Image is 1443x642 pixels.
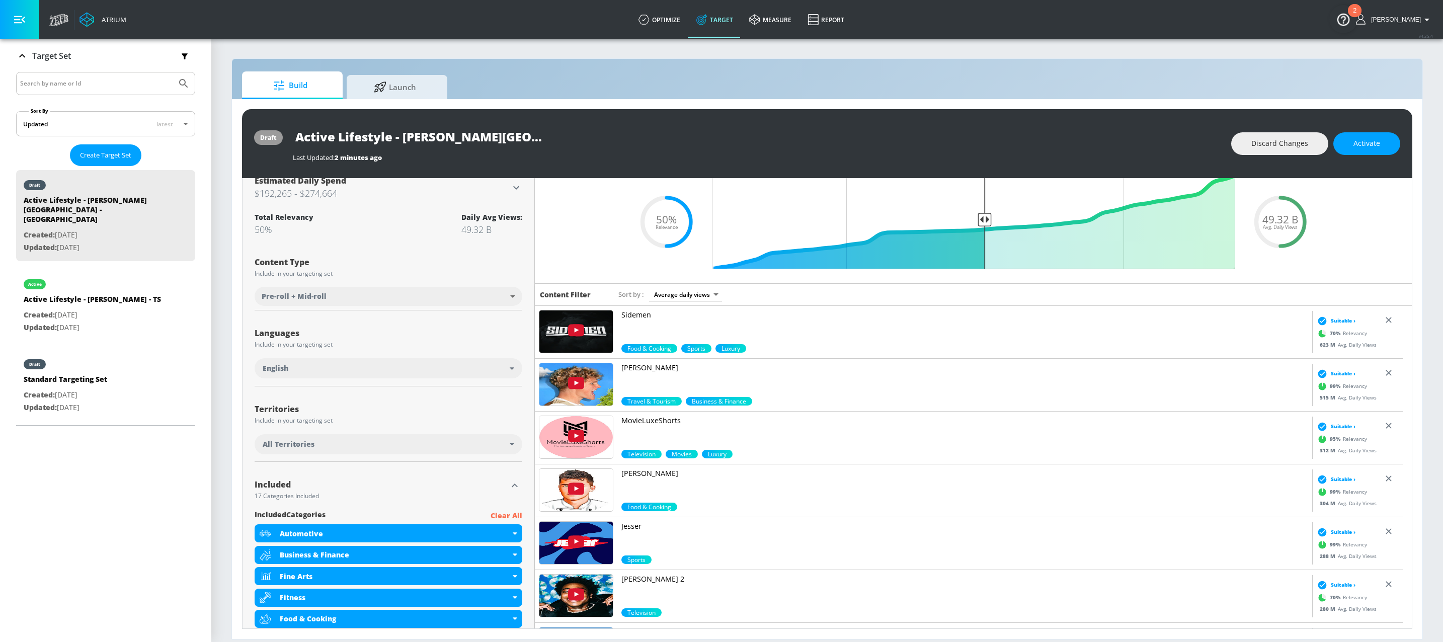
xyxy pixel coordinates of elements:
div: Avg. Daily Views [1315,499,1377,507]
div: activeActive Lifestyle - [PERSON_NAME] - TSCreated:[DATE]Updated:[DATE] [16,269,195,341]
div: 99.0% [621,503,677,511]
div: 17 Categories Included [255,493,507,499]
span: Television [621,608,662,617]
span: 280 M [1320,605,1338,612]
div: 70.0% [686,397,752,406]
span: Relevance [656,225,678,230]
div: Included [255,480,507,489]
span: Luxury [715,344,746,353]
div: 99.0% [621,555,652,564]
div: Average daily views [649,288,722,301]
p: [PERSON_NAME] [621,468,1308,478]
div: Avg. Daily Views [1315,393,1377,401]
img: UUxcwb1pqg2BtlR1AWSEX-MA [539,416,613,458]
span: Avg. Daily Views [1263,225,1298,230]
input: Search by name or Id [20,77,173,90]
div: Include in your targeting set [255,271,522,277]
span: Updated: [24,243,57,252]
span: Sports [621,555,652,564]
div: Include in your targeting set [255,342,522,348]
span: Activate [1353,137,1380,150]
div: active [28,282,42,287]
span: Created: [24,230,55,239]
div: 70.0% [621,344,677,353]
span: Created: [24,310,55,319]
span: Launch [357,75,433,99]
p: [DATE] [24,402,107,414]
span: 515 M [1320,393,1338,400]
div: 2 [1353,11,1356,24]
span: Create Target Set [80,149,131,161]
a: Jesser [621,521,1308,555]
span: Updated: [24,323,57,332]
div: draft [29,362,40,367]
div: Suitable › [1315,421,1355,431]
div: 99.0% [621,397,682,406]
div: 50% [255,223,313,235]
p: Jesser [621,521,1308,531]
span: Television [621,450,662,458]
p: Clear All [491,510,522,522]
div: draftActive Lifestyle - [PERSON_NAME][GEOGRAPHIC_DATA] - [GEOGRAPHIC_DATA]Created:[DATE]Updated:[... [16,170,195,261]
span: Sports [681,344,711,353]
div: draftStandard Targeting SetCreated:[DATE]Updated:[DATE] [16,349,195,421]
span: 288 M [1320,552,1338,559]
span: 49.32 B [1262,214,1298,225]
p: [DATE] [24,309,161,322]
p: Sidemen [621,310,1308,320]
div: All Territories [255,434,522,454]
div: 70.0% [715,344,746,353]
h3: $192,265 - $274,664 [255,186,510,200]
div: Target Set [16,72,195,425]
span: Business & Finance [686,397,752,406]
div: English [255,358,522,378]
div: draft [260,133,277,142]
div: Food & Cooking [255,610,522,628]
a: [PERSON_NAME] 2 [621,574,1308,608]
span: Suitable › [1331,317,1355,325]
a: optimize [630,2,688,38]
span: Movies [666,450,698,458]
div: Territories [255,405,522,413]
div: Updated [23,120,48,128]
p: Target Set [32,50,71,61]
span: Sort by [618,290,644,299]
img: UUMyOj6fhvKFMjxUCp3b_3gA [539,469,613,511]
span: 70 % [1330,330,1343,337]
p: [PERSON_NAME] 2 [621,574,1308,584]
p: [DATE] [24,389,107,402]
span: Pre-roll + Mid-roll [262,291,327,301]
a: measure [741,2,799,38]
span: 623 M [1320,341,1338,348]
span: 70 % [1330,594,1343,601]
span: 95 % [1330,435,1343,443]
span: All Territories [263,439,314,449]
span: Suitable › [1331,475,1355,483]
span: Suitable › [1331,423,1355,430]
div: Content Type [255,258,522,266]
span: Food & Cooking [621,503,677,511]
div: Fitness [255,589,522,607]
div: 95.0% [621,450,662,458]
div: Fine Arts [255,567,522,585]
div: 70.0% [621,608,662,617]
div: Relevancy [1315,431,1367,446]
span: Suitable › [1331,528,1355,536]
div: Total Relevancy [255,212,313,222]
span: included Categories [255,510,326,522]
div: Fine Arts [280,572,510,581]
div: Estimated Daily Spend$192,265 - $274,664 [255,175,522,200]
div: Relevancy [1315,590,1367,605]
span: Estimated Daily Spend [255,175,346,186]
div: draft [29,183,40,188]
div: Languages [255,329,522,337]
div: Target Set [16,39,195,72]
a: Atrium [79,12,126,27]
input: Final Threshold [707,175,1240,269]
span: v 4.25.4 [1419,33,1433,39]
div: Food & Cooking [280,614,510,623]
div: Suitable › [1315,315,1355,326]
div: Relevancy [1315,537,1367,552]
